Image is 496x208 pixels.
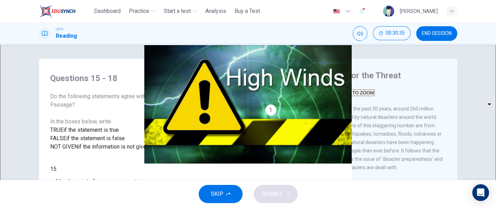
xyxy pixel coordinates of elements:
button: Practice [126,5,158,17]
div: Open Intercom Messenger [472,184,489,201]
img: Profile picture [383,6,394,17]
img: ELTC logo [39,4,76,18]
h1: Reading [56,32,77,40]
span: END SESSION [422,31,452,36]
button: Dashboard [91,5,123,17]
img: en [332,9,341,14]
span: Buy a Test [235,7,260,15]
span: Dashboard [94,7,121,15]
button: SKIP [199,185,243,203]
button: Analysis [203,5,229,17]
span: SKIP [211,189,223,199]
span: Analysis [205,7,226,15]
a: ELTC logo [39,4,92,18]
span: CEFR [56,27,63,32]
div: Mute [353,26,367,41]
span: Start a test [164,7,191,15]
span: Practice [129,7,149,15]
button: Buy a Test [232,5,263,17]
span: 00:30:35 [386,30,405,36]
button: Start a test [161,5,200,17]
div: Hide [373,26,411,41]
button: END SESSION [416,26,457,41]
button: 00:30:35 [373,26,411,40]
div: [PERSON_NAME] [400,7,438,15]
div: 1 [265,105,276,116]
